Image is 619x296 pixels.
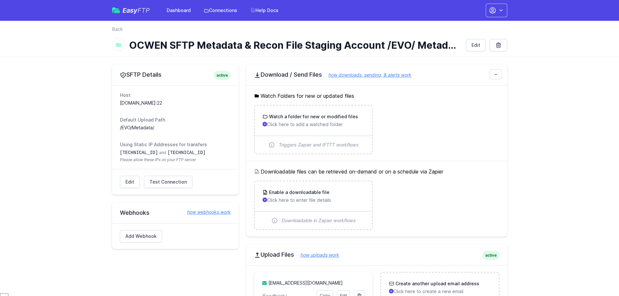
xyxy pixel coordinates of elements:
span: and [159,150,166,155]
h2: Download / Send Files [254,71,499,79]
span: active [483,251,499,260]
a: EasyFTP [112,7,150,14]
a: how webhooks work [181,209,231,215]
dt: Host [120,92,231,98]
a: Back [112,26,123,32]
h1: OCWEN SFTP Metadata & Recon File Staging Account /EVO/ Metadata & /EVO/Recon [129,39,461,51]
h3: Enable a downloadable file [268,189,329,196]
span: Test Connection [149,179,187,185]
a: Edit [466,39,486,51]
a: Add Webhook [120,230,162,242]
span: active [214,71,231,80]
p: Click here to enter file details [263,197,364,203]
a: Connections [200,5,241,16]
h2: Webhooks [120,209,231,217]
dt: Default Upload Path [120,117,231,123]
a: Dashboard [163,5,195,16]
a: Enable a downloadable file Click here to enter file details Downloadable in Zapier workflows [255,181,372,229]
a: [EMAIL_ADDRESS][DOMAIN_NAME] [268,280,343,286]
span: FTP [137,6,150,14]
dd: /EVO/Metadata/ [120,124,231,131]
dt: Using Static IP Addresses for transfers [120,141,231,148]
a: Edit [120,176,140,188]
nav: Breadcrumb [112,26,507,36]
h3: Create another upload email address [394,280,479,287]
a: how downloads, sending, & alerts work [322,72,411,78]
code: [TECHNICAL_ID] [167,150,206,155]
span: Please allow these IPs on your FTP server [120,157,231,162]
span: Triggers Zapier and IFTTT workflows [279,142,359,148]
a: Help Docs [246,5,282,16]
p: Click here to add a watched folder [263,121,364,128]
h5: Watch Folders for new or updated files [254,92,499,100]
h5: Downloadable files can be retrieved on-demand or on a schedule via Zapier [254,168,499,175]
a: Watch a folder for new or modified files Click here to add a watched folder Triggers Zapier and I... [255,106,372,154]
span: Easy [123,7,150,14]
img: easyftp_logo.png [112,7,120,13]
a: Test Connection [144,176,192,188]
a: how uploads work [294,252,339,258]
dd: [DOMAIN_NAME]:22 [120,100,231,106]
h3: Watch a folder for new or modified files [268,113,358,120]
code: [TECHNICAL_ID] [120,150,158,155]
h2: Upload Files [254,251,499,259]
span: Downloadable in Zapier workflows [282,217,356,224]
p: Click here to create a new email [389,288,491,295]
h2: SFTP Details [120,71,231,79]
